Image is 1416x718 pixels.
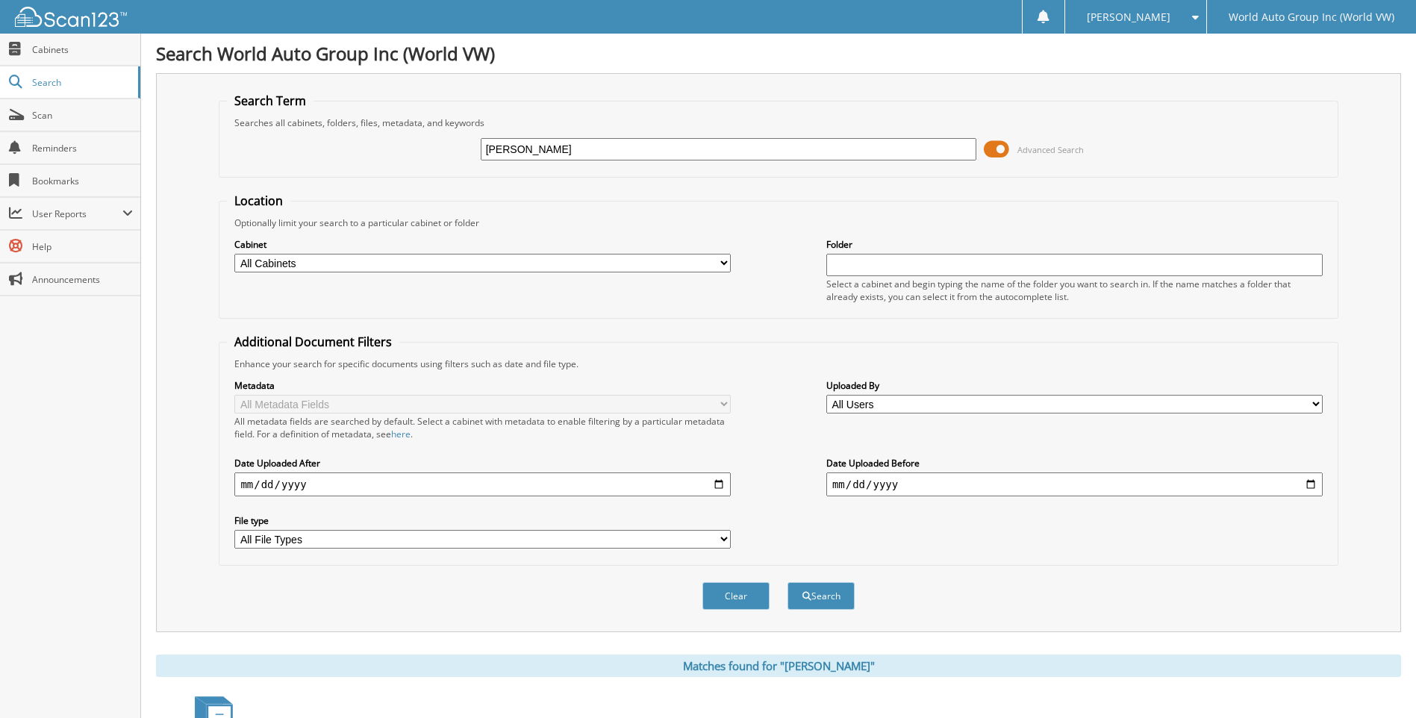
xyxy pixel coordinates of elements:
[156,655,1401,677] div: Matches found for "[PERSON_NAME]"
[826,379,1323,392] label: Uploaded By
[702,582,770,610] button: Clear
[32,240,133,253] span: Help
[32,207,122,220] span: User Reports
[1087,13,1170,22] span: [PERSON_NAME]
[234,472,731,496] input: start
[787,582,855,610] button: Search
[826,472,1323,496] input: end
[826,457,1323,469] label: Date Uploaded Before
[1229,13,1394,22] span: World Auto Group Inc (World VW)
[826,238,1323,251] label: Folder
[32,142,133,154] span: Reminders
[32,109,133,122] span: Scan
[234,514,731,527] label: File type
[227,93,314,109] legend: Search Term
[32,43,133,56] span: Cabinets
[156,41,1401,66] h1: Search World Auto Group Inc (World VW)
[227,334,399,350] legend: Additional Document Filters
[1017,144,1084,155] span: Advanced Search
[391,428,411,440] a: here
[32,76,131,89] span: Search
[227,116,1329,129] div: Searches all cabinets, folders, files, metadata, and keywords
[826,278,1323,303] div: Select a cabinet and begin typing the name of the folder you want to search in. If the name match...
[227,216,1329,229] div: Optionally limit your search to a particular cabinet or folder
[32,273,133,286] span: Announcements
[234,238,731,251] label: Cabinet
[32,175,133,187] span: Bookmarks
[234,457,731,469] label: Date Uploaded After
[15,7,127,27] img: scan123-logo-white.svg
[234,415,731,440] div: All metadata fields are searched by default. Select a cabinet with metadata to enable filtering b...
[227,193,290,209] legend: Location
[227,358,1329,370] div: Enhance your search for specific documents using filters such as date and file type.
[234,379,731,392] label: Metadata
